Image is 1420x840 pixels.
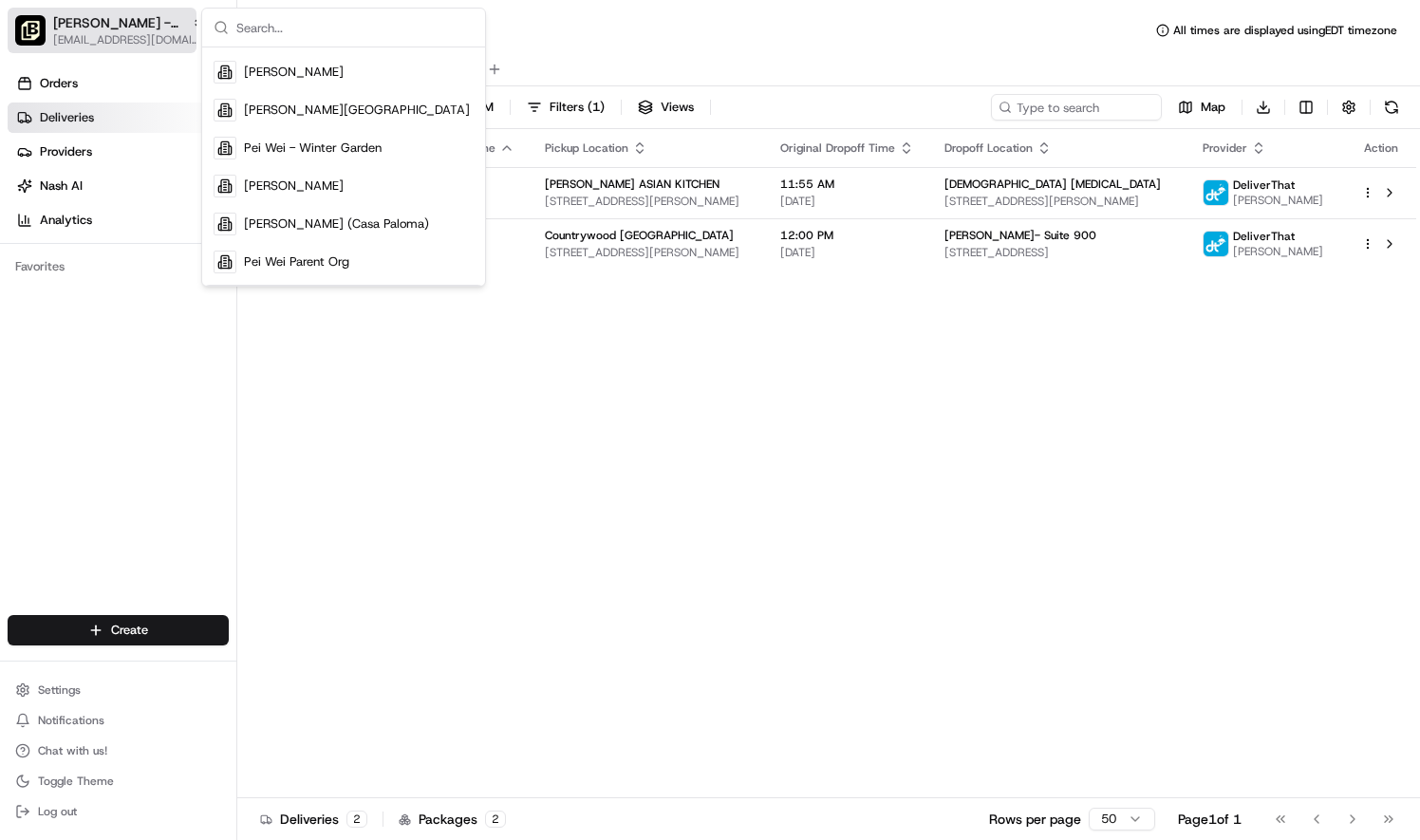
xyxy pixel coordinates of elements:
[189,321,230,335] span: Pylon
[780,140,895,156] span: Original Dropoff Time
[545,228,734,243] span: Countrywood [GEOGRAPHIC_DATA]
[1173,23,1397,38] span: All times are displayed using EDT timezone
[8,8,196,53] button: Pei Wei - Countrywood Memphis[PERSON_NAME] - Countrywood [GEOGRAPHIC_DATA][EMAIL_ADDRESS][DOMAIN_...
[134,320,230,335] a: Powered byPylon
[8,768,229,794] button: Toggle Theme
[485,811,506,828] div: 2
[944,245,1172,260] span: [STREET_ADDRESS]
[38,743,107,758] span: Chat with us!
[11,267,153,301] a: 📗Knowledge Base
[780,177,914,192] span: 11:55 AM
[1378,94,1405,121] button: Refresh
[244,177,344,195] span: [PERSON_NAME]
[1361,140,1401,156] div: Action
[1204,232,1228,256] img: profile_deliverthat_partner.png
[40,212,92,229] span: Analytics
[202,47,485,286] div: Suggestions
[38,774,114,789] span: Toggle Theme
[19,18,57,56] img: Nash
[944,140,1033,156] span: Dropoff Location
[989,810,1081,829] p: Rows per page
[38,713,104,728] span: Notifications
[545,140,628,156] span: Pickup Location
[160,276,176,291] div: 💻
[244,140,382,157] span: Pei Wei - Winter Garden
[8,137,236,167] a: Providers
[49,121,313,141] input: Clear
[1233,193,1323,208] span: [PERSON_NAME]
[8,707,229,734] button: Notifications
[1203,140,1247,156] span: Provider
[8,171,236,201] a: Nash AI
[19,180,53,215] img: 1736555255976-a54dd68f-1ca7-489b-9aae-adbdc363a1c4
[244,253,349,271] span: Pei Wei Parent Org
[236,9,474,47] input: Search...
[244,64,344,81] span: [PERSON_NAME]
[661,99,694,116] span: Views
[40,75,78,92] span: Orders
[65,180,311,199] div: Start new chat
[40,143,92,160] span: Providers
[38,682,81,698] span: Settings
[40,109,94,126] span: Deliveries
[991,94,1162,121] input: Type to search
[8,68,236,99] a: Orders
[944,194,1172,209] span: [STREET_ADDRESS][PERSON_NAME]
[1233,244,1323,259] span: [PERSON_NAME]
[346,811,367,828] div: 2
[944,228,1096,243] span: [PERSON_NAME]- Suite 900
[944,177,1161,192] span: [DEMOGRAPHIC_DATA] [MEDICAL_DATA]
[545,245,750,260] span: [STREET_ADDRESS][PERSON_NAME]
[15,15,46,46] img: Pei Wei - Countrywood Memphis
[8,252,229,282] div: Favorites
[19,75,346,105] p: Welcome 👋
[244,215,429,233] span: [PERSON_NAME] (Casa Paloma)
[8,103,236,133] a: Deliveries
[8,798,229,825] button: Log out
[1178,810,1242,829] div: Page 1 of 1
[550,99,605,116] span: Filters
[8,205,236,235] a: Analytics
[65,199,240,215] div: We're available if you need us!
[38,804,77,819] span: Log out
[53,13,184,32] button: [PERSON_NAME] - Countrywood [GEOGRAPHIC_DATA]
[40,177,83,195] span: Nash AI
[780,228,914,243] span: 12:00 PM
[38,274,145,293] span: Knowledge Base
[780,194,914,209] span: [DATE]
[8,737,229,764] button: Chat with us!
[153,267,312,301] a: 💻API Documentation
[19,276,34,291] div: 📗
[545,177,719,192] span: [PERSON_NAME] ASIAN KITCHEN
[1233,229,1295,244] span: DeliverThat
[8,615,229,645] button: Create
[244,102,470,119] span: [PERSON_NAME][GEOGRAPHIC_DATA]
[1169,94,1234,121] button: Map
[545,194,750,209] span: [STREET_ADDRESS][PERSON_NAME]
[1201,99,1225,116] span: Map
[629,94,702,121] button: Views
[323,186,346,209] button: Start new chat
[780,245,914,260] span: [DATE]
[1204,180,1228,205] img: profile_deliverthat_partner.png
[1233,177,1295,193] span: DeliverThat
[179,274,305,293] span: API Documentation
[111,622,148,639] span: Create
[588,99,605,116] span: ( 1 )
[53,32,205,47] button: [EMAIL_ADDRESS][DOMAIN_NAME]
[260,810,367,829] div: Deliveries
[8,677,229,703] button: Settings
[518,94,613,121] button: Filters(1)
[399,810,506,829] div: Packages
